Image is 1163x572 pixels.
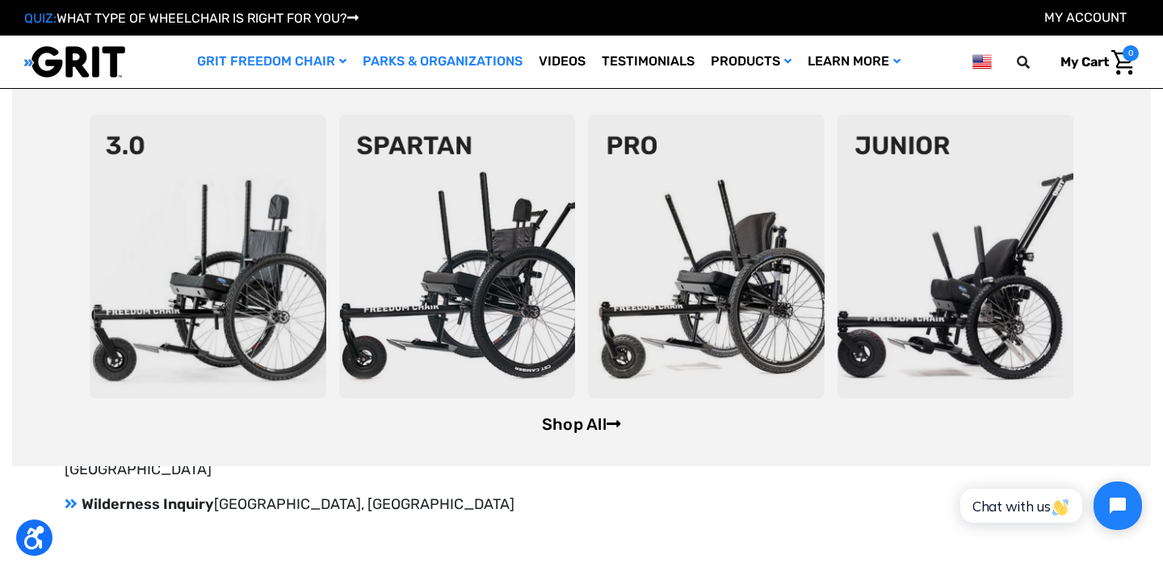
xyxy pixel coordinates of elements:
[1123,45,1139,61] span: 0
[1048,45,1139,79] a: Cart with 0 items
[1111,50,1135,75] img: Cart
[189,36,355,88] a: GRIT Freedom Chair
[24,45,125,78] img: GRIT All-Terrain Wheelchair and Mobility Equipment
[1060,54,1109,69] span: My Cart
[339,115,576,398] img: spartan2.png
[90,115,326,398] img: 3point0.png
[214,495,514,513] span: [GEOGRAPHIC_DATA], [GEOGRAPHIC_DATA]
[65,494,561,515] p: Wilderness Inquiry
[24,11,57,26] span: QUIZ:
[588,115,825,398] img: pro-chair.png
[800,36,909,88] a: Learn More
[355,36,531,88] a: Parks & Organizations
[1044,10,1127,25] a: Account
[531,36,594,88] a: Videos
[542,414,621,434] a: Shop All
[594,36,703,88] a: Testimonials
[24,11,359,26] a: QUIZ:WHAT TYPE OF WHEELCHAIR IS RIGHT FOR YOU?
[1024,45,1048,79] input: Search
[838,115,1074,398] img: junior-chair.png
[703,36,800,88] a: Products
[943,468,1156,544] iframe: Tidio Chat
[972,52,992,72] img: us.png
